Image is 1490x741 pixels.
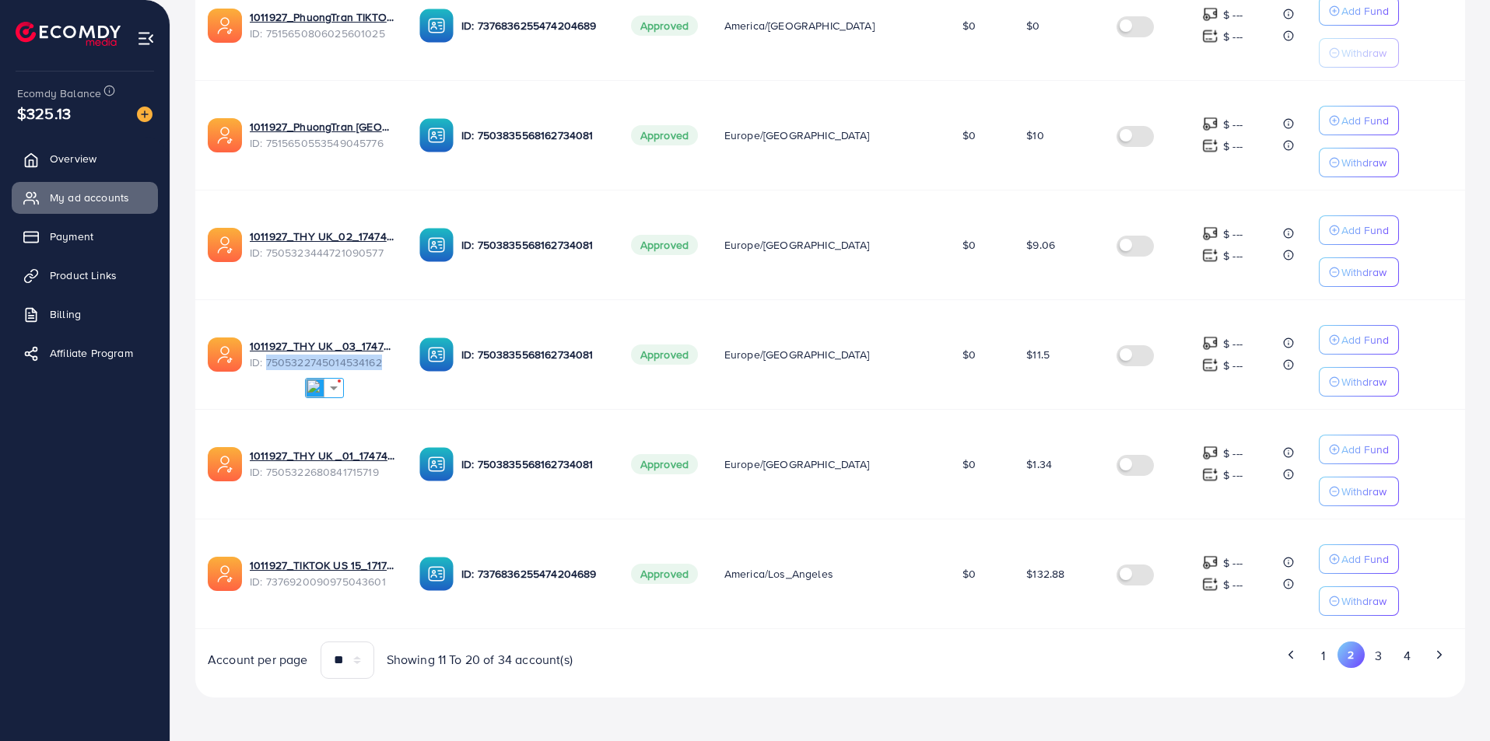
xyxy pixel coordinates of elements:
div: <span class='underline'>1011927_PhuongTran UK 01_1749873767691</span></br>7515650553549045776 [250,119,394,151]
p: $ --- [1223,246,1243,265]
img: top-up amount [1202,247,1218,264]
img: ic-ads-acc.e4c84228.svg [208,447,242,481]
p: $ --- [1223,554,1243,572]
button: Withdraw [1319,586,1399,616]
span: $0 [962,347,976,362]
img: top-up amount [1202,335,1218,351]
a: 1011927_THY UK_02_1747469301766 [250,229,394,244]
img: ic-ads-acc.e4c84228.svg [208,118,242,152]
p: Withdraw [1341,592,1387,610]
p: $ --- [1223,466,1243,484]
img: ic-ba-acc.ded83a64.svg [419,9,454,43]
p: Withdraw [1341,44,1387,62]
span: Payment [50,229,93,244]
span: Approved [631,16,698,36]
span: Ecomdy Balance [17,86,101,101]
img: top-up amount [1202,576,1218,592]
a: 1011927_TIKTOK US 15_1717573074347 [250,557,394,573]
div: <span class='underline'>1011927_PhuongTran TIKTOK US 01_1749873828056</span></br>7515650806025601025 [250,9,394,41]
img: top-up amount [1202,28,1218,44]
p: ID: 7503835568162734081 [461,126,606,145]
p: ID: 7503835568162734081 [461,345,606,364]
span: $0 [962,237,976,253]
p: ID: 7503835568162734081 [461,236,606,254]
img: top-up amount [1202,138,1218,154]
span: Affiliate Program [50,345,133,361]
span: ID: 7505322680841715719 [250,464,394,480]
iframe: Chat [1424,671,1478,729]
button: Withdraw [1319,477,1399,506]
span: Approved [631,344,698,365]
img: top-up amount [1202,467,1218,483]
button: Add Fund [1319,106,1399,135]
button: Add Fund [1319,435,1399,464]
span: Product Links [50,267,117,283]
span: Billing [50,306,81,322]
span: ID: 7505322745014534162 [250,355,394,370]
img: ic-ba-acc.ded83a64.svg [419,228,454,262]
p: $ --- [1223,27,1243,46]
p: Withdraw [1341,372,1387,391]
p: ID: 7376836255474204689 [461,564,606,583]
span: America/[GEOGRAPHIC_DATA] [724,18,875,33]
span: $0 [962,566,976,582]
button: Go to page 3 [1365,641,1393,670]
p: Withdraw [1341,482,1387,501]
button: Go to page 4 [1393,641,1421,670]
p: ID: 7503835568162734081 [461,455,606,474]
span: Approved [631,125,698,145]
img: top-up amount [1202,554,1218,571]
p: Add Fund [1341,2,1389,20]
button: Go to previous page [1278,641,1305,668]
span: $1.34 [1026,456,1052,472]
span: Overview [50,151,96,166]
img: logo [16,22,121,46]
p: $ --- [1223,356,1243,375]
a: 1011927_THY UK _01_1747469269682 [250,448,394,463]
span: Approved [631,454,698,474]
span: My ad accounts [50,190,129,205]
button: Withdraw [1319,38,1399,68]
a: Affiliate Program [12,337,158,369]
span: $0 [962,18,976,33]
button: Go to next page [1425,641,1453,668]
div: <span class='underline'>1011927_THY UK _01_1747469269682</span></br>7505322680841715719 [250,448,394,480]
span: Europe/[GEOGRAPHIC_DATA] [724,237,870,253]
img: ic-ba-acc.ded83a64.svg [419,118,454,152]
p: Add Fund [1341,440,1389,459]
img: ic-ads-acc.e4c84228.svg [208,228,242,262]
button: Add Fund [1319,544,1399,574]
span: Account per page [208,651,308,669]
span: $132.88 [1026,566,1064,582]
span: Approved [631,235,698,255]
a: 1011927_PhuongTran TIKTOK US 01_1749873828056 [250,9,394,25]
img: ic-ads-acc.e4c84228.svg [208,337,242,372]
span: Europe/[GEOGRAPHIC_DATA] [724,128,870,143]
span: Europe/[GEOGRAPHIC_DATA] [724,456,870,472]
span: $0 [962,456,976,472]
span: $0 [962,128,976,143]
span: Approved [631,564,698,584]
span: America/Los_Angeles [724,566,833,582]
button: Go to page 1 [1309,641,1337,670]
button: Add Fund [1319,325,1399,355]
span: ID: 7376920090975043601 [250,574,394,589]
img: image [137,107,153,122]
button: Go to page 2 [1337,641,1365,668]
a: 1011927_THY UK _03_1747469320630 [250,338,394,354]
a: Overview [12,143,158,174]
button: Add Fund [1319,215,1399,245]
span: ID: 7505323444721090577 [250,245,394,260]
p: $ --- [1223,444,1243,463]
span: Europe/[GEOGRAPHIC_DATA] [724,347,870,362]
span: $9.06 [1026,237,1055,253]
div: <span class='underline'>1011927_THY UK_02_1747469301766</span></br>7505323444721090577 [250,229,394,260]
img: top-up amount [1202,357,1218,373]
img: ic-ads-acc.e4c84228.svg [208,557,242,591]
img: ic-ba-acc.ded83a64.svg [419,337,454,372]
span: $325.13 [17,102,71,124]
div: <span class='underline'>1011927_THY UK _03_1747469320630</span></br>7505322745014534162 [250,338,394,370]
img: ic-ads-acc.e4c84228.svg [208,9,242,43]
a: 1011927_PhuongTran [GEOGRAPHIC_DATA] 01_1749873767691 [250,119,394,135]
p: $ --- [1223,334,1243,353]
